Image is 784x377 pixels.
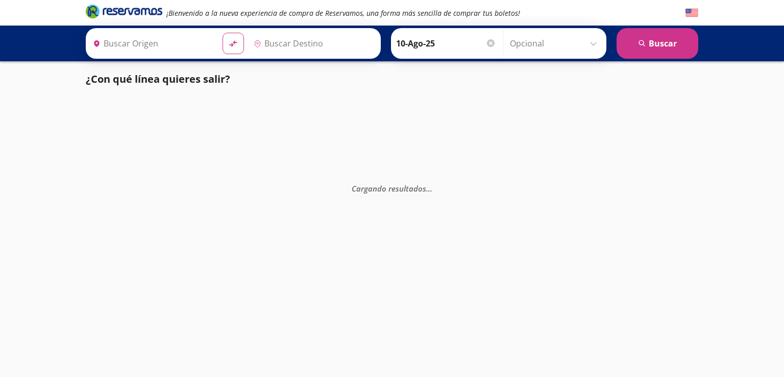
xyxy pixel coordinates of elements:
[86,4,162,22] a: Brand Logo
[250,31,375,56] input: Buscar Destino
[352,183,432,194] em: Cargando resultados
[510,31,601,56] input: Opcional
[396,31,496,56] input: Elegir Fecha
[86,4,162,19] i: Brand Logo
[426,183,428,194] span: .
[166,8,520,18] em: ¡Bienvenido a la nueva experiencia de compra de Reservamos, una forma más sencilla de comprar tus...
[86,72,230,87] p: ¿Con qué línea quieres salir?
[685,7,698,19] button: English
[430,183,432,194] span: .
[617,28,698,59] button: Buscar
[89,31,214,56] input: Buscar Origen
[428,183,430,194] span: .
